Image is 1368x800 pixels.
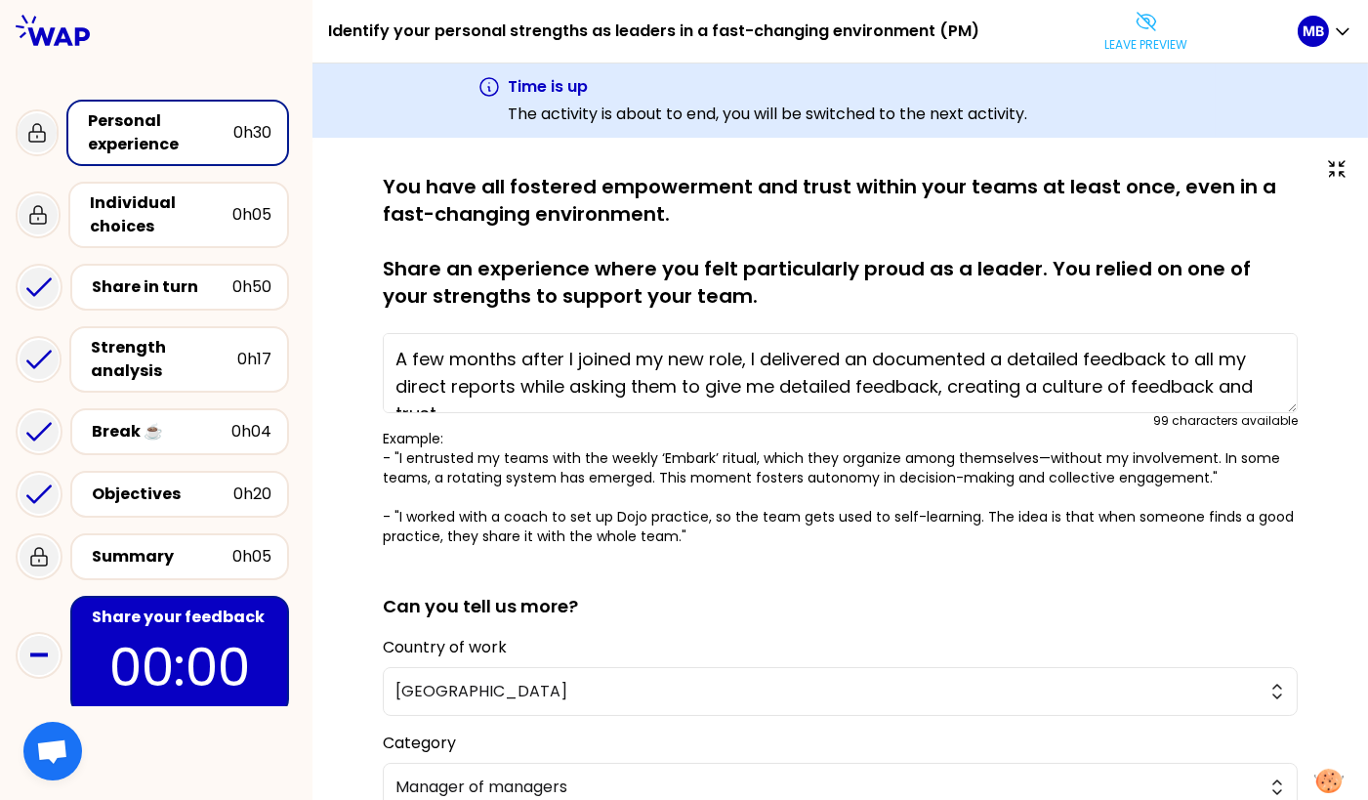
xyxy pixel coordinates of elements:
div: Break ☕️ [92,420,231,443]
div: 0h20 [233,483,271,506]
p: The activity is about to end, you will be switched to the next activity. [509,103,1028,126]
textarea: A few months after I joined my new role, I delivered an documented a detailed feedback to all my ... [383,333,1298,413]
h3: Time is up [509,75,1028,99]
label: Category [383,732,456,754]
div: Ouvrir le chat [23,722,82,780]
div: 0h04 [231,420,271,443]
div: Objectives [92,483,233,506]
p: Leave preview [1105,37,1188,53]
h2: Can you tell us more? [383,562,1298,620]
div: Strength analysis [91,336,237,383]
div: 99 characters available [1153,413,1298,429]
p: You have all fostered empowerment and trust within your teams at least once, even in a fast-chang... [383,173,1298,310]
div: 0h05 [232,203,271,227]
div: Share in turn [92,275,232,299]
button: Leave preview [1098,2,1196,61]
p: Example: - "I entrusted my teams with the weekly ‘Embark’ ritual, which they organize among thems... [383,429,1298,546]
div: Summary [92,545,232,568]
div: Personal experience [88,109,233,156]
div: 0h05 [232,545,271,568]
span: Manager of managers [395,776,1258,799]
button: MB [1298,16,1352,47]
span: [GEOGRAPHIC_DATA] [395,680,1258,703]
button: [GEOGRAPHIC_DATA] [383,667,1298,716]
div: 0h17 [237,348,271,371]
div: Individual choices [90,191,232,238]
div: Share your feedback [92,606,271,629]
p: 00:00 [88,629,271,705]
div: 0h50 [232,275,271,299]
div: 0h30 [233,121,271,145]
p: MB [1303,21,1324,41]
label: Country of work [383,636,507,658]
